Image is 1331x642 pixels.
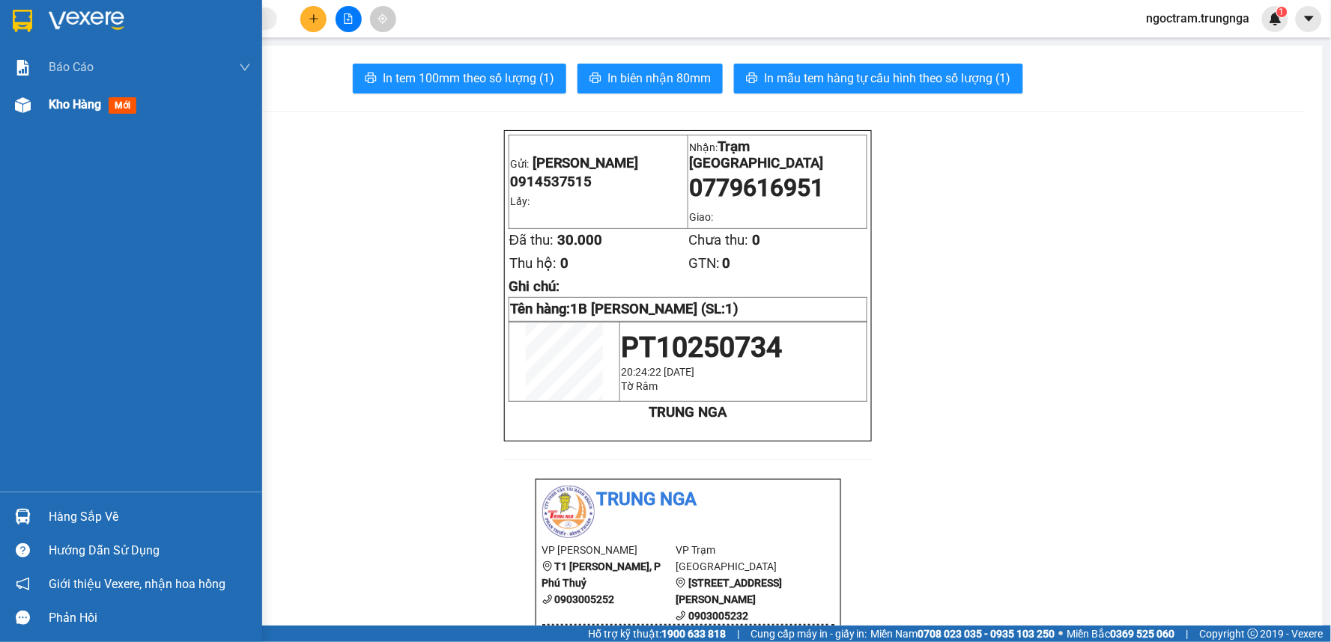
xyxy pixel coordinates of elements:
span: Thu hộ: [509,255,557,272]
p: Gửi: [510,155,687,171]
span: down [239,61,251,73]
span: Nhận: [143,14,179,30]
span: environment [676,578,686,588]
div: Hướng dẫn sử dụng [49,539,251,562]
span: mới [109,97,136,114]
span: phone [542,594,553,605]
span: printer [589,72,601,86]
strong: 0708 023 035 - 0935 103 250 [918,628,1055,640]
strong: 0369 525 060 [1111,628,1175,640]
span: Báo cáo [49,58,94,76]
span: Đã thu : [11,80,57,96]
span: caret-down [1303,12,1316,25]
strong: Tên hàng: [510,301,739,317]
span: 1 [1279,7,1285,17]
span: 20:24:22 [DATE] [621,366,694,378]
span: Lấy: [510,195,530,207]
span: Giới thiệu Vexere, nhận hoa hồng [49,575,225,593]
span: Hỗ trợ kỹ thuật: [588,626,726,642]
span: Ghi chú: [509,278,560,295]
div: Hàng sắp về [49,506,251,528]
strong: 1900 633 818 [661,628,726,640]
span: GTN: [688,255,720,272]
img: logo.jpg [542,486,595,538]
div: 0779616951 [143,49,295,70]
button: printerIn mẫu tem hàng tự cấu hình theo số lượng (1) [734,64,1023,94]
span: Kho hàng [49,97,101,111]
b: T1 [PERSON_NAME], P Phú Thuỷ [542,560,661,589]
span: plus [309,13,319,24]
span: printer [746,72,758,86]
span: 1B [PERSON_NAME] (SL: [571,301,739,317]
strong: TRUNG NGA [649,404,727,421]
span: message [16,611,30,625]
span: Miền Nam [871,626,1055,642]
span: Tờ Râm [621,380,658,392]
img: warehouse-icon [15,509,31,525]
sup: 1 [1277,7,1288,17]
p: Nhận: [689,138,866,171]
span: 0779616951 [689,174,824,202]
b: [STREET_ADDRESS][PERSON_NAME] [676,577,782,605]
div: Trạm [GEOGRAPHIC_DATA] [143,13,295,49]
img: warehouse-icon [15,97,31,113]
span: 0 [560,255,569,272]
li: VP Trạm [GEOGRAPHIC_DATA] [676,542,810,575]
span: Cung cấp máy in - giấy in: [751,626,867,642]
button: caret-down [1296,6,1322,32]
img: solution-icon [15,60,31,76]
span: Giao: [689,211,713,223]
span: Trạm [GEOGRAPHIC_DATA] [689,138,823,171]
span: copyright [1248,629,1258,639]
span: 0 [722,255,730,272]
div: Phản hồi [49,607,251,629]
span: Đã thu: [509,232,554,248]
span: printer [365,72,377,86]
span: question-circle [16,543,30,557]
b: 0903005252 [555,593,615,605]
div: 30.000 [11,79,135,97]
span: notification [16,577,30,591]
li: VP [PERSON_NAME] [542,542,676,558]
span: | [737,626,739,642]
span: | [1186,626,1189,642]
button: printerIn tem 100mm theo số lượng (1) [353,64,566,94]
span: Gửi: [13,13,36,28]
button: aim [370,6,396,32]
span: 1) [726,301,739,317]
span: ngoctram.trungnga [1135,9,1262,28]
span: 0914537515 [510,174,592,190]
img: icon-new-feature [1269,12,1282,25]
span: aim [378,13,388,24]
span: phone [676,611,686,621]
button: file-add [336,6,362,32]
span: In biên nhận 80mm [607,69,711,88]
span: [PERSON_NAME] [533,155,639,171]
div: [PERSON_NAME] [13,13,133,46]
span: Miền Bắc [1067,626,1175,642]
span: PT10250734 [621,331,782,364]
div: Tên hàng: 1B [PERSON_NAME] ( : 1 ) [13,106,295,143]
span: 0 [752,232,760,248]
button: printerIn biên nhận 80mm [577,64,723,94]
b: 0903005232 [688,610,748,622]
div: 0914537515 [13,46,133,67]
img: logo-vxr [13,10,32,32]
span: Chưa thu: [688,232,748,248]
span: In tem 100mm theo số lượng (1) [383,69,554,88]
span: ⚪️ [1059,631,1064,637]
span: In mẫu tem hàng tự cấu hình theo số lượng (1) [764,69,1011,88]
button: plus [300,6,327,32]
span: environment [542,561,553,572]
span: 30.000 [557,232,602,248]
span: file-add [343,13,354,24]
li: Trung Nga [542,486,834,514]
